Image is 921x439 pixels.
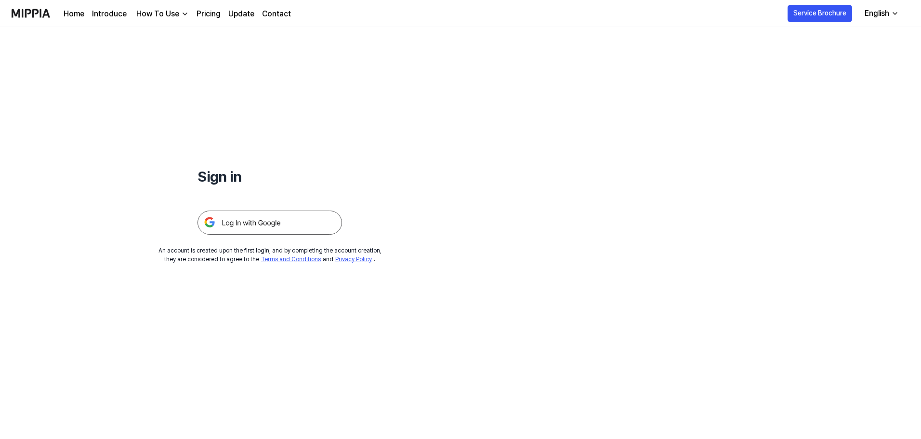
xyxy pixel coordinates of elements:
[197,166,342,187] h1: Sign in
[863,8,891,19] div: English
[92,8,127,20] a: Introduce
[64,8,84,20] a: Home
[228,8,254,20] a: Update
[788,5,852,22] button: Service Brochure
[262,8,291,20] a: Contact
[857,4,905,23] button: English
[197,8,221,20] a: Pricing
[335,256,372,263] a: Privacy Policy
[134,8,181,20] div: How To Use
[197,211,342,235] img: 구글 로그인 버튼
[158,246,382,264] div: An account is created upon the first login, and by completing the account creation, they are cons...
[261,256,321,263] a: Terms and Conditions
[181,10,189,18] img: down
[134,8,189,20] button: How To Use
